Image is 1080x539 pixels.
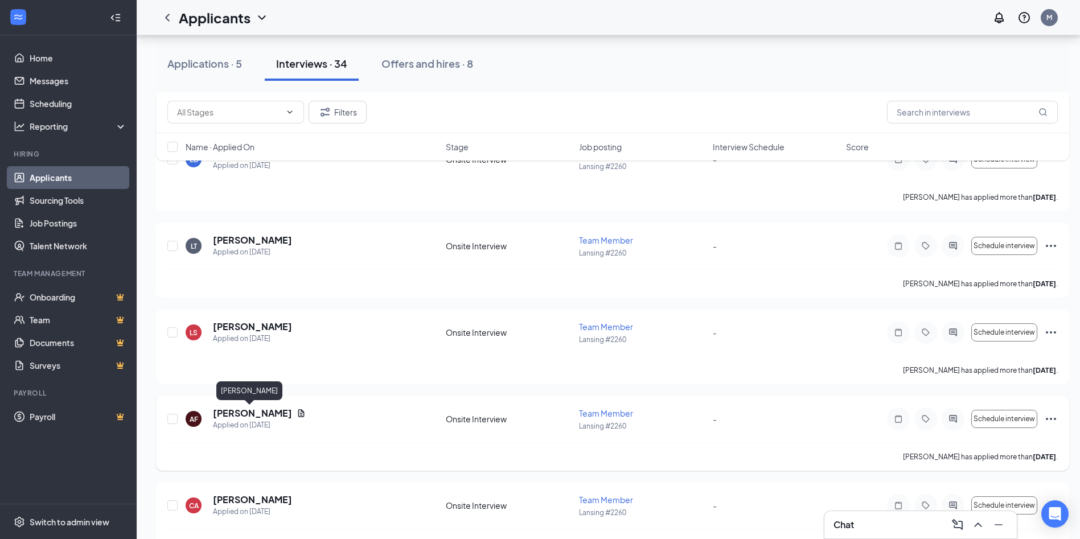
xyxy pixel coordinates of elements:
[30,405,127,428] a: PayrollCrown
[14,516,25,528] svg: Settings
[213,419,306,431] div: Applied on [DATE]
[177,106,281,118] input: All Stages
[446,141,469,153] span: Stage
[318,105,332,119] svg: Filter
[579,508,705,517] p: Lansing #2260
[213,506,292,517] div: Applied on [DATE]
[579,335,705,344] p: Lansing #2260
[14,149,125,159] div: Hiring
[887,101,1058,124] input: Search in interviews
[971,518,985,532] svg: ChevronUp
[110,12,121,23] svg: Collapse
[919,414,933,423] svg: Tag
[903,452,1058,462] p: [PERSON_NAME] has applied more than .
[30,47,127,69] a: Home
[713,327,717,338] span: -
[446,327,572,338] div: Onsite Interview
[446,413,572,425] div: Onsite Interview
[213,246,292,258] div: Applied on [DATE]
[191,241,197,251] div: LT
[579,235,633,245] span: Team Member
[1044,412,1058,426] svg: Ellipses
[974,415,1035,423] span: Schedule interview
[919,328,933,337] svg: Tag
[1044,326,1058,339] svg: Ellipses
[30,121,128,132] div: Reporting
[1044,239,1058,253] svg: Ellipses
[30,69,127,92] a: Messages
[1033,366,1056,375] b: [DATE]
[30,331,127,354] a: DocumentsCrown
[713,414,717,424] span: -
[1033,193,1056,201] b: [DATE]
[992,11,1006,24] svg: Notifications
[1033,279,1056,288] b: [DATE]
[30,212,127,234] a: Job Postings
[903,192,1058,202] p: [PERSON_NAME] has applied more than .
[213,407,292,419] h5: [PERSON_NAME]
[30,166,127,189] a: Applicants
[713,141,785,153] span: Interview Schedule
[1033,452,1056,461] b: [DATE]
[213,333,292,344] div: Applied on [DATE]
[992,518,1005,532] svg: Minimize
[30,286,127,308] a: OnboardingCrown
[948,516,967,534] button: ComposeMessage
[903,279,1058,289] p: [PERSON_NAME] has applied more than .
[190,414,198,424] div: AF
[167,56,242,71] div: Applications · 5
[919,241,933,250] svg: Tag
[892,414,905,423] svg: Note
[713,241,717,251] span: -
[213,234,292,246] h5: [PERSON_NAME]
[213,320,292,333] h5: [PERSON_NAME]
[974,242,1035,250] span: Schedule interview
[892,501,905,510] svg: Note
[946,328,960,337] svg: ActiveChat
[579,421,705,431] p: Lansing #2260
[30,516,109,528] div: Switch to admin view
[14,269,125,278] div: Team Management
[14,388,125,398] div: Payroll
[951,518,964,532] svg: ComposeMessage
[276,56,347,71] div: Interviews · 34
[381,56,473,71] div: Offers and hires · 8
[974,328,1035,336] span: Schedule interview
[161,11,174,24] svg: ChevronLeft
[989,516,1008,534] button: Minimize
[446,500,572,511] div: Onsite Interview
[713,500,717,511] span: -
[946,241,960,250] svg: ActiveChat
[833,519,854,531] h3: Chat
[903,365,1058,375] p: [PERSON_NAME] has applied more than .
[309,101,367,124] button: Filter Filters
[579,408,633,418] span: Team Member
[297,409,306,418] svg: Document
[974,501,1035,509] span: Schedule interview
[892,241,905,250] svg: Note
[579,495,633,505] span: Team Member
[946,414,960,423] svg: ActiveChat
[946,501,960,510] svg: ActiveChat
[1046,13,1052,22] div: M
[213,493,292,506] h5: [PERSON_NAME]
[189,501,199,511] div: CA
[30,189,127,212] a: Sourcing Tools
[13,11,24,23] svg: WorkstreamLogo
[1041,500,1069,528] div: Open Intercom Messenger
[255,11,269,24] svg: ChevronDown
[579,322,633,332] span: Team Member
[186,141,254,153] span: Name · Applied On
[285,108,294,117] svg: ChevronDown
[892,328,905,337] svg: Note
[446,240,572,252] div: Onsite Interview
[179,8,251,27] h1: Applicants
[30,234,127,257] a: Talent Network
[30,92,127,115] a: Scheduling
[969,516,987,534] button: ChevronUp
[30,308,127,331] a: TeamCrown
[919,501,933,510] svg: Tag
[30,354,127,377] a: SurveysCrown
[971,323,1037,341] button: Schedule interview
